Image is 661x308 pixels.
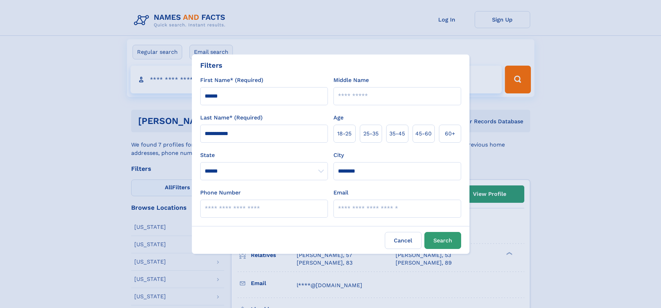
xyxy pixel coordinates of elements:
[333,151,344,159] label: City
[333,114,344,122] label: Age
[200,76,263,84] label: First Name* (Required)
[424,232,461,249] button: Search
[445,130,455,138] span: 60+
[200,189,241,197] label: Phone Number
[385,232,422,249] label: Cancel
[337,130,351,138] span: 18‑25
[200,114,263,122] label: Last Name* (Required)
[415,130,432,138] span: 45‑60
[200,60,222,70] div: Filters
[333,189,348,197] label: Email
[363,130,379,138] span: 25‑35
[389,130,405,138] span: 35‑45
[333,76,369,84] label: Middle Name
[200,151,328,159] label: State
